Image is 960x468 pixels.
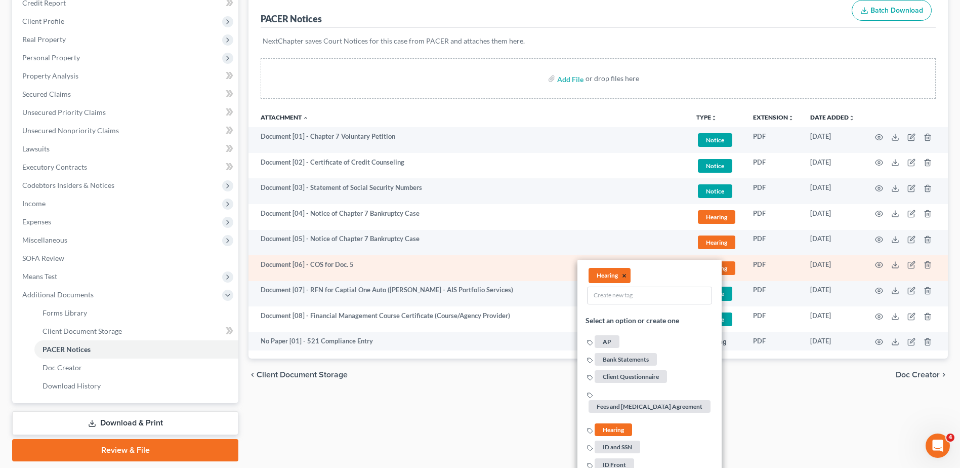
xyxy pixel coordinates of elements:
[248,153,688,179] td: Document [02] - Certificate of Credit Counseling
[34,377,238,395] a: Download History
[896,371,948,379] button: Doc Creator chevron_right
[946,434,954,442] span: 4
[22,126,119,135] span: Unsecured Nonpriority Claims
[14,103,238,122] a: Unsecured Priority Claims
[34,322,238,340] a: Client Document Storage
[745,255,802,281] td: PDF
[12,411,238,435] a: Download & Print
[595,335,619,348] span: AP
[802,204,863,230] td: [DATE]
[248,178,688,204] td: Document [03] - Statement of Social Security Numbers
[248,371,257,379] i: chevron_left
[595,441,640,453] span: ID and SSN
[22,199,46,208] span: Income
[698,159,732,173] span: Notice
[22,163,87,171] span: Executory Contracts
[711,115,717,121] i: unfold_more
[34,359,238,377] a: Doc Creator
[248,230,688,256] td: Document [05] - Notice of Chapter 7 Bankruptcy Case
[810,113,855,121] a: Date Addedunfold_more
[22,35,66,44] span: Real Property
[622,271,627,281] button: ×
[22,181,114,189] span: Codebtors Insiders & Notices
[802,153,863,179] td: [DATE]
[14,158,238,176] a: Executory Contracts
[12,439,238,461] a: Review & File
[586,73,639,84] div: or drop files here
[587,372,669,380] a: Client Questionnaire
[22,71,78,80] span: Property Analysis
[34,304,238,322] a: Forms Library
[34,340,238,359] a: PACER Notices
[802,178,863,204] td: [DATE]
[588,287,712,304] input: Create new tag
[745,204,802,230] td: PDF
[22,254,64,262] span: SOFA Review
[745,230,802,256] td: PDF
[43,327,122,335] span: Client Document Storage
[22,17,64,25] span: Client Profile
[595,353,657,366] span: Bank Statements
[802,255,863,281] td: [DATE]
[698,210,735,224] span: Hearing
[745,153,802,179] td: PDF
[698,133,732,147] span: Notice
[940,371,948,379] i: chevron_right
[248,127,688,153] td: Document [01] - Chapter 7 Voluntary Petition
[696,158,737,174] a: Notice
[43,363,82,372] span: Doc Creator
[802,230,863,256] td: [DATE]
[696,209,737,225] a: Hearing
[870,6,923,15] span: Batch Download
[753,113,794,121] a: Extensionunfold_more
[745,178,802,204] td: PDF
[745,281,802,307] td: PDF
[22,217,51,226] span: Expenses
[303,115,309,121] i: expand_less
[587,389,712,410] a: Fees and [MEDICAL_DATA] Agreement
[43,308,87,317] span: Forms Library
[696,234,737,251] a: Hearing
[261,113,309,121] a: Attachment expand_less
[788,115,794,121] i: unfold_more
[248,255,688,281] td: Document [06] - COS for Doc. 5
[589,400,711,413] span: Fees and [MEDICAL_DATA] Agreement
[14,122,238,140] a: Unsecured Nonpriority Claims
[22,236,67,244] span: Miscellaneous
[696,132,737,148] a: Notice
[802,127,863,153] td: [DATE]
[849,115,855,121] i: unfold_more
[22,90,71,98] span: Secured Claims
[22,144,50,153] span: Lawsuits
[248,281,688,307] td: Document [07] - RFN for Captial One Auto ([PERSON_NAME] - AIS Portfolio Services)
[248,332,688,350] td: No Paper [01] - 521 Compliance Entry
[22,108,106,116] span: Unsecured Priority Claims
[595,423,632,436] span: Hearing
[587,425,634,434] a: Hearing
[896,371,940,379] span: Doc Creator
[577,308,722,333] li: Select an option or create one
[698,236,735,249] span: Hearing
[248,204,688,230] td: Document [04] - Notice of Chapter 7 Bankruptcy Case
[802,306,863,332] td: [DATE]
[261,13,322,25] div: PACER Notices
[43,381,101,390] span: Download History
[22,53,80,62] span: Personal Property
[248,306,688,332] td: Document [08] - Financial Management Course Certificate (Course/Agency Provider)
[696,114,717,121] button: TYPEunfold_more
[587,337,621,345] a: AP
[802,281,863,307] td: [DATE]
[802,332,863,350] td: [DATE]
[22,272,57,281] span: Means Test
[745,127,802,153] td: PDF
[43,345,91,354] span: PACER Notices
[263,36,934,46] p: NextChapter saves Court Notices for this case from PACER and attaches them here.
[22,290,94,299] span: Additional Documents
[745,332,802,350] td: PDF
[14,249,238,267] a: SOFA Review
[589,268,631,283] li: Hearing
[587,355,658,363] a: Bank Statements
[595,370,667,383] span: Client Questionnaire
[14,85,238,103] a: Secured Claims
[257,371,348,379] span: Client Document Storage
